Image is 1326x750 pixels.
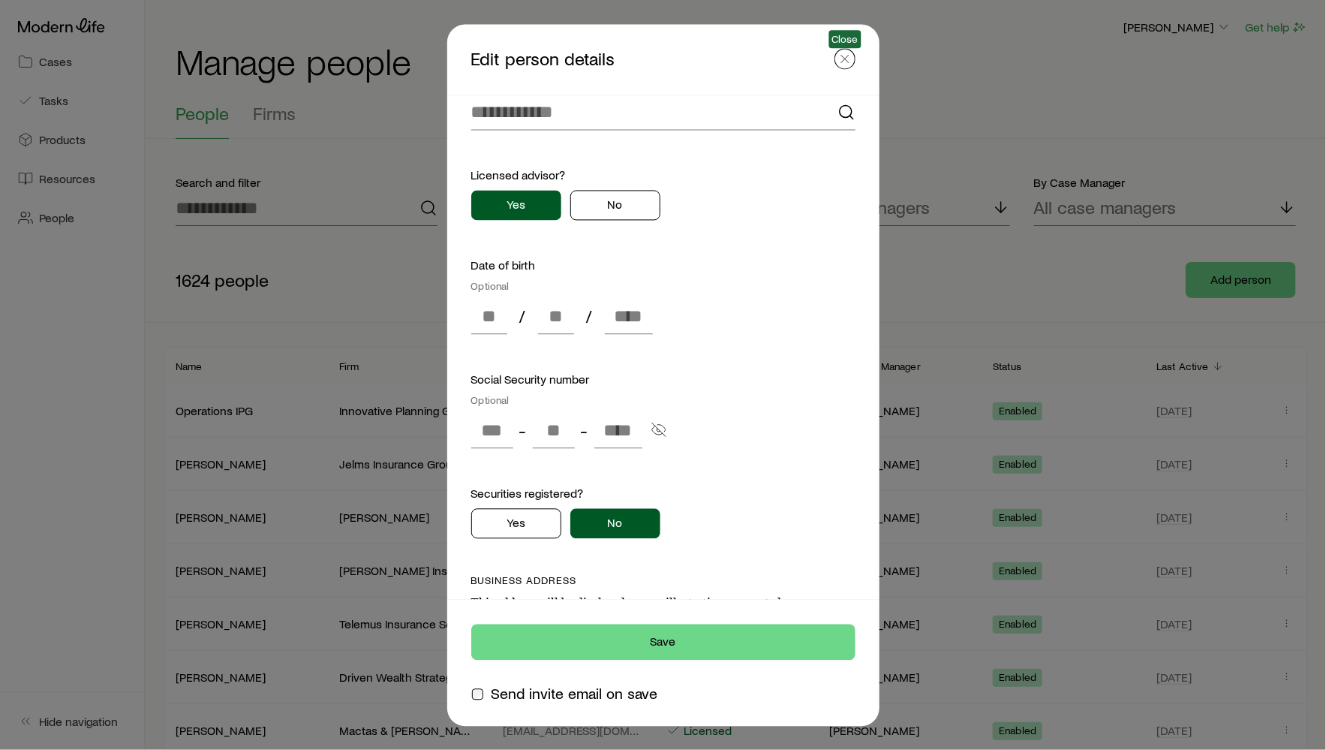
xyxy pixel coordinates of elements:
div: licensedAdvisorInfo.securitiesRegistration.isSecuritiesRegistered [471,509,855,539]
button: Yes [471,509,561,539]
span: - [519,420,527,441]
div: Social Security number [471,371,855,407]
p: This address will be displayed on any illustrations generated. [471,596,855,611]
p: Edit person details [471,48,834,71]
button: Yes [471,191,561,221]
button: No [570,191,660,221]
div: licensedAdvisorInfo.dateOfBirth [471,299,653,335]
div: Licensed advisor? [471,167,855,185]
span: - [581,420,588,441]
div: Securities registered? [471,485,855,503]
p: Business Address [471,575,855,587]
button: No [570,509,660,539]
button: Save [471,624,855,660]
div: licensedAdvisorInfo.licensedAdvisor [471,191,855,221]
span: Send invite email on save [491,684,657,702]
div: Date of birth [471,257,855,293]
span: / [580,306,599,327]
input: Send invite email on save [472,688,484,700]
div: Optional [471,395,855,407]
span: Close [831,33,858,45]
span: / [513,306,532,327]
div: Optional [471,281,855,293]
